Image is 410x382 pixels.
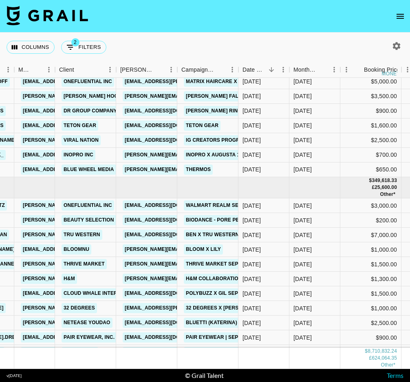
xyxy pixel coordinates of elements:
[277,64,289,76] button: Menu
[62,165,116,175] a: Blue Wheel Media
[21,135,154,145] a: [PERSON_NAME][EMAIL_ADDRESS][DOMAIN_NAME]
[21,274,196,284] a: [PERSON_NAME][EMAIL_ADDRESS][PERSON_NAME][DOMAIN_NAME]
[340,75,401,89] div: $5,000.00
[31,64,43,75] button: Sort
[181,62,215,78] div: Campaign (Type)
[293,334,312,342] div: Sep '25
[123,303,256,313] a: [EMAIL_ADDRESS][PERSON_NAME][DOMAIN_NAME]
[7,6,88,25] img: Grail Talent
[62,135,101,145] a: Viral Nation
[293,231,312,239] div: Sep '25
[381,362,395,368] span: € 19,126.00, CA$ 61,570.46, AU$ 30,132.00
[184,303,267,313] a: 32 Degrees x [PERSON_NAME]
[340,286,401,301] div: $1,500.00
[184,332,261,342] a: Pair Eyewear | September
[293,107,312,115] div: Aug '25
[184,274,276,284] a: H&M Collaboration September
[185,371,224,380] div: © Grail Talent
[293,92,312,100] div: Aug '25
[364,62,400,78] div: Booking Price
[59,62,74,78] div: Client
[242,231,261,239] div: 8/20/2025
[21,150,112,160] a: [EMAIL_ADDRESS][DOMAIN_NAME]
[123,165,256,175] a: [PERSON_NAME][EMAIL_ADDRESS][DOMAIN_NAME]
[62,332,117,342] a: Pair Eyewear, Inc.
[382,71,400,76] div: money
[62,121,98,131] a: Teton Gear
[242,165,261,173] div: 10/10/2024
[340,162,401,177] div: $650.00
[340,89,401,104] div: $3,500.00
[184,288,261,299] a: PolyBuzz X Gil September
[2,64,14,76] button: Menu
[340,316,401,330] div: $2,500.00
[293,202,312,210] div: Sep '25
[21,165,112,175] a: [EMAIL_ADDRESS][DOMAIN_NAME]
[184,230,241,240] a: Ben x Tru Western
[62,77,114,87] a: OneFluential Inc
[184,318,239,328] a: Bluetti (Katerina)
[120,62,154,78] div: [PERSON_NAME]
[369,177,372,184] div: $
[62,244,91,255] a: Bloomnu
[293,151,312,159] div: Aug '25
[242,151,261,159] div: 1/22/2025
[340,104,401,119] div: $900.00
[123,121,214,131] a: [EMAIL_ADDRESS][DOMAIN_NAME]
[184,200,265,211] a: Walmart Realm September
[71,38,79,46] span: 2
[21,215,196,225] a: [PERSON_NAME][EMAIL_ADDRESS][PERSON_NAME][DOMAIN_NAME]
[184,150,259,160] a: Inopro x Augusta 1 video
[123,274,298,284] a: [PERSON_NAME][EMAIL_ADDRESS][PERSON_NAME][DOMAIN_NAME]
[62,274,77,284] a: H&M
[340,242,401,257] div: $1,000.00
[340,64,353,76] button: Menu
[242,334,261,342] div: 8/18/2025
[21,106,112,116] a: [EMAIL_ADDRESS][DOMAIN_NAME]
[340,148,401,162] div: $700.00
[289,62,340,78] div: Month Due
[392,8,408,24] button: open drawer
[21,77,112,87] a: [EMAIL_ADDRESS][DOMAIN_NAME]
[55,62,116,78] div: Client
[123,347,214,357] a: [EMAIL_ADDRESS][DOMAIN_NAME]
[293,136,312,144] div: Aug '25
[123,200,214,211] a: [EMAIL_ADDRESS][DOMAIN_NAME]
[21,91,154,101] a: [PERSON_NAME][EMAIL_ADDRESS][DOMAIN_NAME]
[184,165,213,175] a: Thermos
[328,64,340,76] button: Menu
[62,230,102,240] a: Tru Western
[242,216,261,224] div: 8/21/2025
[184,259,243,269] a: Thrive Market Sept
[293,121,312,130] div: Aug '25
[62,288,185,299] a: Cloud Whale Interactive Technology LLC
[18,62,31,78] div: Manager
[123,106,214,116] a: [EMAIL_ADDRESS][DOMAIN_NAME]
[375,184,397,191] div: 25,600.00
[21,332,154,342] a: [EMAIL_ADDRESS][PERSON_NAME][DOMAIN_NAME]
[340,301,401,316] div: $1,000.00
[340,228,401,242] div: $7,000.00
[242,107,261,115] div: 2/12/2025
[242,246,261,254] div: 8/20/2025
[123,135,214,145] a: [EMAIL_ADDRESS][DOMAIN_NAME]
[21,230,154,240] a: [PERSON_NAME][EMAIL_ADDRESS][DOMAIN_NAME]
[62,303,97,313] a: 32 Degrees
[184,91,268,101] a: [PERSON_NAME] Fall Apparel
[184,347,315,357] a: Not Your Average [PERSON_NAME] Light Drop
[293,275,312,283] div: Sep '25
[242,304,261,312] div: 8/18/2025
[242,260,261,268] div: 8/20/2025
[340,345,401,360] div: $300.00
[293,304,312,312] div: Sep '25
[340,213,401,228] div: $200.00
[21,347,196,357] a: [PERSON_NAME][EMAIL_ADDRESS][PERSON_NAME][DOMAIN_NAME]
[62,150,95,160] a: Inopro Inc
[266,64,277,75] button: Sort
[62,318,112,328] a: NetEase YouDao
[293,290,312,298] div: Sep '25
[21,303,196,313] a: [PERSON_NAME][EMAIL_ADDRESS][PERSON_NAME][DOMAIN_NAME]
[242,62,266,78] div: Date Created
[293,77,312,86] div: Aug '25
[123,77,256,87] a: [EMAIL_ADDRESS][PERSON_NAME][DOMAIN_NAME]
